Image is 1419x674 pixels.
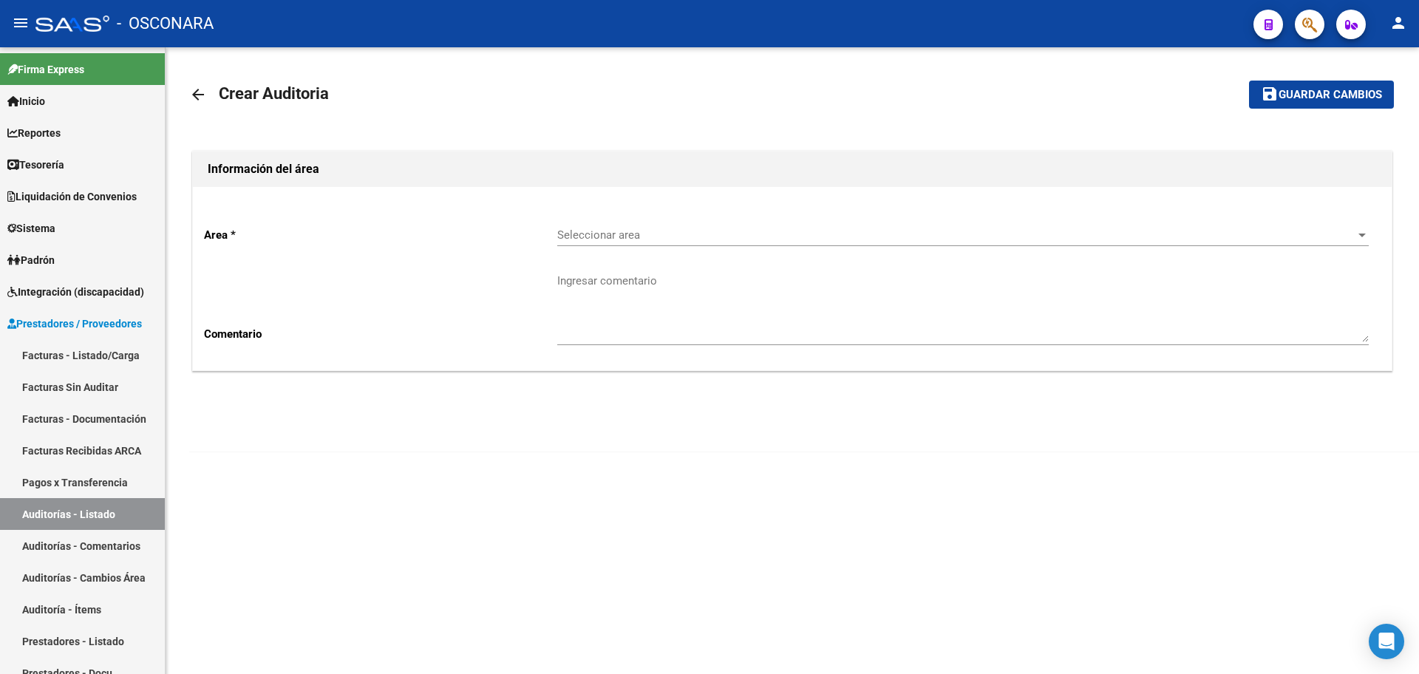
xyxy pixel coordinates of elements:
[7,188,137,205] span: Liquidación de Convenios
[1261,85,1279,103] mat-icon: save
[208,157,1377,181] h1: Información del área
[7,157,64,173] span: Tesorería
[7,316,142,332] span: Prestadores / Proveedores
[204,227,557,243] p: Area *
[7,252,55,268] span: Padrón
[219,84,329,103] span: Crear Auditoria
[557,228,1355,242] span: Seleccionar area
[7,284,144,300] span: Integración (discapacidad)
[12,14,30,32] mat-icon: menu
[7,61,84,78] span: Firma Express
[189,86,207,103] mat-icon: arrow_back
[117,7,214,40] span: - OSCONARA
[1249,81,1394,108] button: Guardar cambios
[7,93,45,109] span: Inicio
[1279,89,1382,102] span: Guardar cambios
[1369,624,1404,659] div: Open Intercom Messenger
[7,125,61,141] span: Reportes
[204,326,557,342] p: Comentario
[7,220,55,236] span: Sistema
[1389,14,1407,32] mat-icon: person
